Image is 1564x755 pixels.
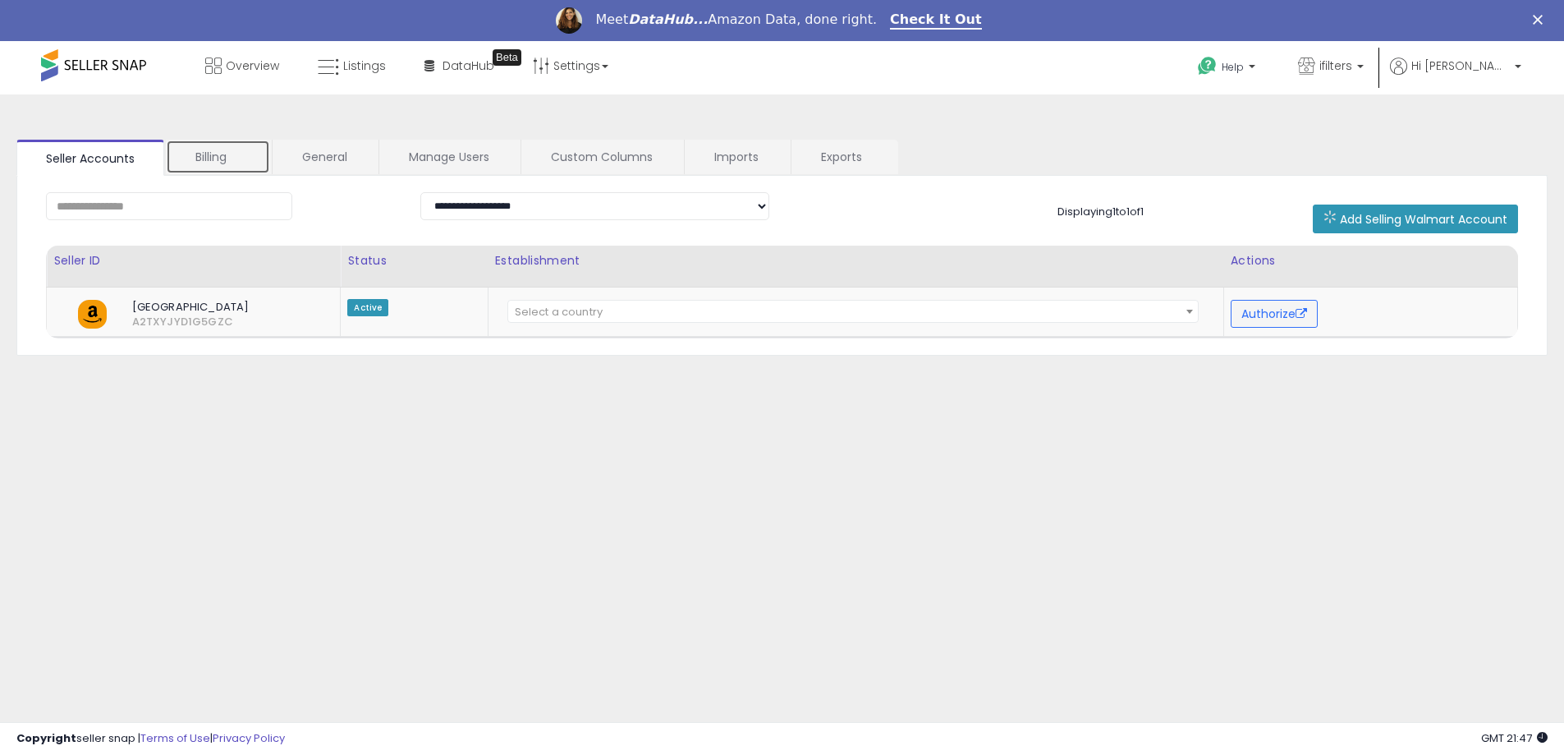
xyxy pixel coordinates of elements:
a: General [273,140,377,174]
span: Listings [343,58,386,74]
a: Exports [791,140,897,174]
span: Hi [PERSON_NAME] [1411,58,1510,74]
a: DataHub [412,41,507,90]
div: Close [1533,15,1549,25]
button: Add Selling Walmart Account [1313,205,1518,233]
a: Billing [166,140,270,174]
span: Add Selling Walmart Account [1340,211,1507,228]
div: Tooltip anchor [493,49,521,66]
img: amazon.png [78,300,107,329]
a: Listings [305,41,398,90]
a: Settings [521,41,621,90]
span: Displaying 1 to 1 of 1 [1057,204,1144,219]
a: Terms of Use [140,730,210,746]
span: [GEOGRAPHIC_DATA] [120,300,304,315]
span: Select a country [515,304,603,320]
a: Help [1185,44,1272,94]
i: DataHub... [628,12,708,27]
a: Check It Out [890,12,982,30]
a: Seller Accounts [16,140,164,176]
a: Overview [193,41,291,90]
span: Help [1222,60,1244,74]
span: Active [347,299,388,316]
div: Actions [1231,252,1511,269]
div: Meet Amazon Data, done right. [595,12,877,28]
div: seller snap | | [16,731,285,747]
a: ifilters [1286,41,1376,94]
span: A2TXYJYD1G5GZC [120,315,150,329]
img: Profile image for Georgie [556,7,582,34]
span: Overview [226,58,279,74]
a: Imports [685,140,789,174]
a: Privacy Policy [213,730,285,746]
span: DataHub [443,58,494,74]
a: Hi [PERSON_NAME] [1390,58,1521,94]
span: ifilters [1319,58,1352,74]
strong: Copyright [16,730,76,746]
a: Manage Users [379,140,519,174]
a: Custom Columns [521,140,682,174]
button: Authorize [1231,300,1318,328]
div: Establishment [495,252,1217,269]
div: Seller ID [53,252,333,269]
i: Get Help [1197,56,1218,76]
div: Status [347,252,480,269]
span: 2025-10-8 21:47 GMT [1481,730,1548,746]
